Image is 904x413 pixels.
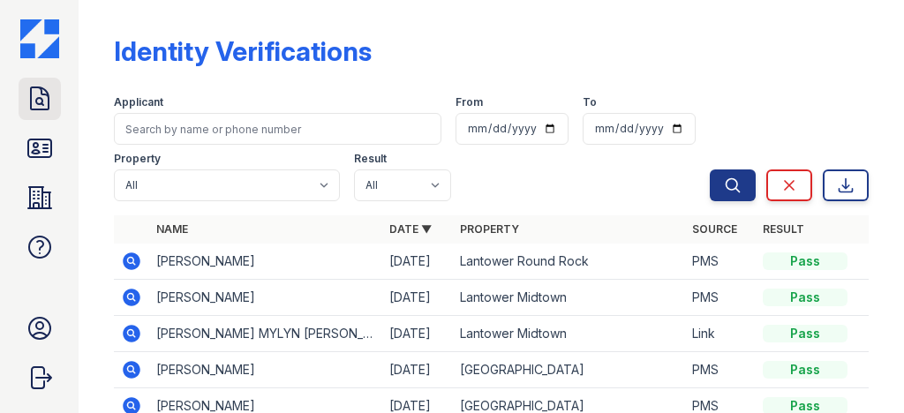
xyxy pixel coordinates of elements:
div: Pass [763,325,847,342]
div: Pass [763,361,847,379]
td: PMS [685,280,756,316]
td: [DATE] [382,244,453,280]
img: CE_Icon_Blue-c292c112584629df590d857e76928e9f676e5b41ef8f769ba2f05ee15b207248.png [20,19,59,58]
a: Date ▼ [389,222,432,236]
td: [PERSON_NAME] MYLYN [PERSON_NAME] [149,316,382,352]
label: From [456,95,483,109]
input: Search by name or phone number [114,113,441,145]
td: [GEOGRAPHIC_DATA] [453,352,686,388]
label: To [583,95,597,109]
a: Property [460,222,519,236]
div: Identity Verifications [114,35,372,67]
a: Name [156,222,188,236]
td: Lantower Midtown [453,280,686,316]
label: Applicant [114,95,163,109]
td: Lantower Round Rock [453,244,686,280]
td: [DATE] [382,352,453,388]
div: Pass [763,289,847,306]
td: PMS [685,352,756,388]
td: Link [685,316,756,352]
a: Result [763,222,804,236]
td: [DATE] [382,316,453,352]
td: PMS [685,244,756,280]
td: [PERSON_NAME] [149,280,382,316]
div: Pass [763,252,847,270]
label: Result [354,152,387,166]
td: [DATE] [382,280,453,316]
label: Property [114,152,161,166]
a: Source [692,222,737,236]
td: Lantower Midtown [453,316,686,352]
td: [PERSON_NAME] [149,352,382,388]
td: [PERSON_NAME] [149,244,382,280]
